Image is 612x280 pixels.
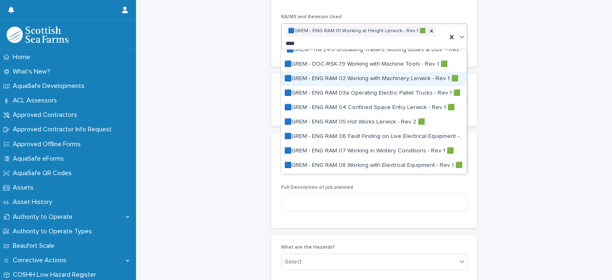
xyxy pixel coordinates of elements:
p: Approved Contractor Info Request [9,126,118,133]
div: 🟦GREM - ENG RAM 08 Working with Electrical Equipment - Rev 1 🟩 [281,159,467,173]
p: Assets [9,184,40,192]
p: AquaSafe eForms [9,155,70,163]
p: AquaSafe QR Codes [9,169,78,177]
p: Approved Contractors [9,111,84,119]
div: 🟦GREM - DOC-RSK-79 Working with Machine Tools - Rev 1 🟩 [281,57,467,72]
div: 🟦GREM - ENG RAM 01 Working at Height Lerwick - Rev 1 🟩 [286,26,427,37]
p: Home [9,53,37,61]
p: Approved Offline Forms [9,140,87,148]
div: 🟦GREM - ENG RAM 09 Working with Powertools Lerwick - Rev 1 🟩 [281,173,467,187]
div: 🟦GREM - ENG RAM 03a Operating Electric Pallet Trucks - Rev 1 🟩 [281,86,467,101]
span: RA/MS and Revision Used [281,14,342,19]
p: What's New? [9,68,57,76]
div: 🟦GREM - ENG RAM 04 Confined Space Entry Lerwick - Rev 1 🟩 [281,101,467,115]
p: ACL Assessors [9,97,63,104]
p: Beaufort Scale [9,242,61,250]
img: bPIBxiqnSb2ggTQWdOVV [7,26,68,43]
div: 🟦GREM - ENG RAM 07 Working in Wintery Conditions - Rev 1 🟩 [281,144,467,159]
div: 🟦GREM - ENG RAM 02 Working with Machinery Lerwick - Rev 1 🟩 [281,72,467,86]
p: Corrective Actions [9,256,73,264]
p: COSHH Low Hazard Register [9,271,103,279]
p: Authority to Operate [9,213,79,221]
div: "🟦GREM - RA 24.0 Unloading Trailers, Moving Boxes & Lids" - Rev 1 🟩 [281,43,467,57]
span: Full Description of job planned [281,185,353,190]
div: 🟦GREM - ENG RAM 05 Hot Works Lerwick - Rev 2 🟩 [281,115,467,130]
div: 🟦GREM - ENG RAM 06 Fault Finding on Live Electrical Equipment - Rev 1 🟩 [281,130,467,144]
div: Select... [285,258,305,266]
span: What are the Hazards? [281,245,335,250]
p: Authority to Operate Types [9,228,98,235]
p: AquaSafe Developments [9,82,91,90]
p: Asset History [9,198,59,206]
